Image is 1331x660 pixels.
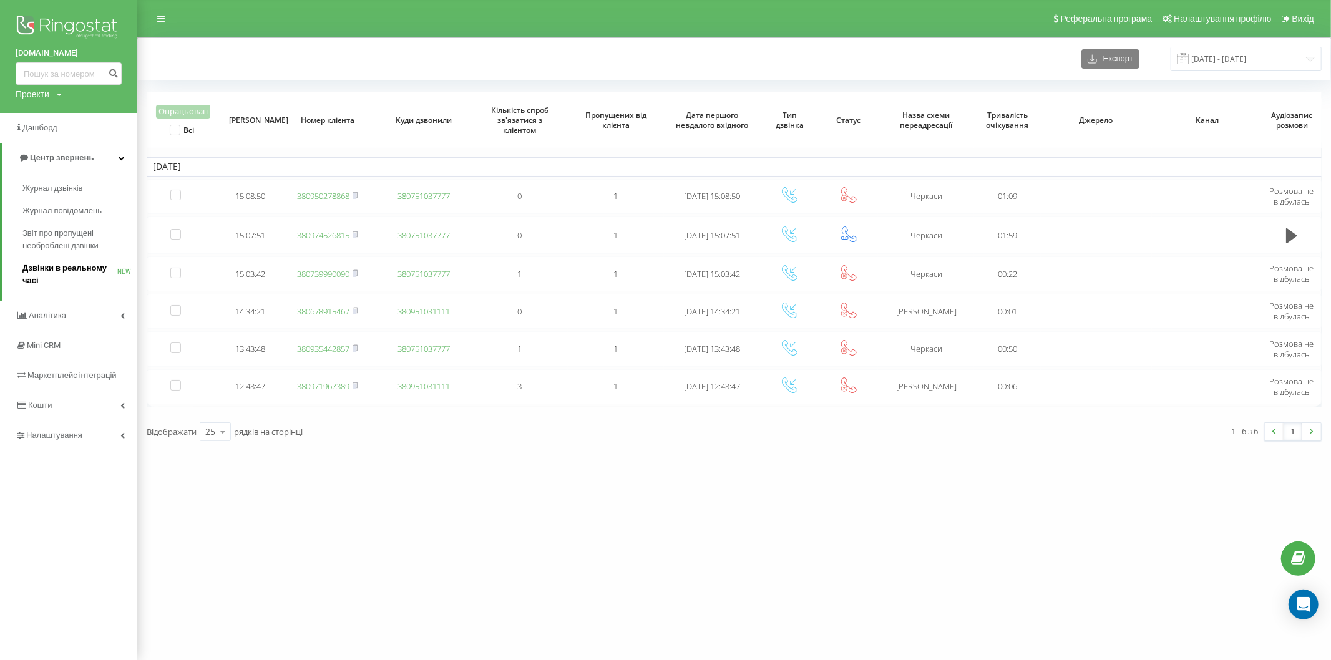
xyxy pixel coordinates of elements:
[234,426,303,437] span: рядків на сторінці
[1052,115,1141,125] span: Джерело
[1270,338,1314,360] span: Розмова не відбулась
[482,105,558,135] span: Кількість спроб зв'язатися з клієнтом
[974,256,1041,291] td: 00:22
[518,306,522,317] span: 0
[878,369,974,404] td: [PERSON_NAME]
[518,190,522,201] span: 0
[397,343,450,354] a: 380751037777
[22,205,102,217] span: Журнал повідомлень
[220,369,280,404] td: 12:43:47
[22,177,137,200] a: Журнал дзвінків
[397,268,450,279] a: 380751037777
[878,179,974,214] td: Черкаси
[220,216,280,254] td: 15:07:51
[22,182,82,195] span: Журнал дзвінків
[297,343,349,354] a: 380935442857
[1232,425,1259,437] div: 1 - 6 з 6
[147,157,1322,176] td: [DATE]
[878,331,974,366] td: Черкаси
[386,115,462,125] span: Куди дзвонили
[22,222,137,257] a: Звіт про пропущені необроблені дзвінки
[397,230,450,241] a: 380751037777
[1270,376,1314,397] span: Розмова не відбулась
[147,426,197,437] span: Відображати
[297,268,349,279] a: 380739990090
[22,262,117,287] span: Дзвінки в реальному часі
[205,425,215,438] div: 25
[675,110,750,130] span: Дата першого невдалого вхідного
[297,190,349,201] a: 380950278868
[30,153,94,162] span: Центр звернень
[613,190,618,201] span: 1
[518,230,522,241] span: 0
[1061,14,1153,24] span: Реферальна програма
[397,306,450,317] a: 380951031111
[16,88,49,100] div: Проекти
[170,125,194,135] label: Всі
[27,371,117,380] span: Маркетплейс інтеграцій
[878,294,974,329] td: [PERSON_NAME]
[613,306,618,317] span: 1
[297,381,349,392] a: 380971967389
[684,306,740,317] span: [DATE] 14:34:21
[827,115,869,125] span: Статус
[16,12,122,44] img: Ringostat logo
[974,331,1041,366] td: 00:50
[889,110,964,130] span: Назва схеми переадресації
[397,190,450,201] a: 380751037777
[1270,300,1314,322] span: Розмова не відбулась
[684,268,740,279] span: [DATE] 15:03:42
[220,256,280,291] td: 15:03:42
[229,115,271,125] span: [PERSON_NAME]
[1163,115,1251,125] span: Канал
[684,343,740,354] span: [DATE] 13:43:48
[518,343,522,354] span: 1
[878,256,974,291] td: Черкаси
[974,369,1041,404] td: 00:06
[613,230,618,241] span: 1
[613,343,618,354] span: 1
[1081,49,1139,69] button: Експорт
[220,179,280,214] td: 15:08:50
[297,230,349,241] a: 380974526815
[578,110,654,130] span: Пропущених від клієнта
[684,381,740,392] span: [DATE] 12:43:47
[1270,185,1314,207] span: Розмова не відбулась
[27,341,61,350] span: Mini CRM
[1270,263,1314,284] span: Розмова не відбулась
[878,216,974,254] td: Черкаси
[220,331,280,366] td: 13:43:48
[518,268,522,279] span: 1
[29,311,66,320] span: Аналiтика
[297,306,349,317] a: 380678915467
[2,143,137,173] a: Центр звернень
[983,110,1032,130] span: Тривалість очікування
[22,257,137,292] a: Дзвінки в реальному часіNEW
[397,381,450,392] a: 380951031111
[518,381,522,392] span: 3
[1174,14,1271,24] span: Налаштування профілю
[1271,110,1313,130] span: Аудіозапис розмови
[1289,590,1319,619] div: Open Intercom Messenger
[684,230,740,241] span: [DATE] 15:07:51
[769,110,811,130] span: Тип дзвінка
[613,268,618,279] span: 1
[26,430,82,440] span: Налаштування
[290,115,366,125] span: Номер клієнта
[16,62,122,85] input: Пошук за номером
[28,400,52,410] span: Кошти
[974,294,1041,329] td: 00:01
[220,294,280,329] td: 14:34:21
[684,190,740,201] span: [DATE] 15:08:50
[22,200,137,222] a: Журнал повідомлень
[1284,423,1302,440] a: 1
[16,47,122,59] a: [DOMAIN_NAME]
[22,123,57,132] span: Дашборд
[974,179,1041,214] td: 01:09
[1292,14,1314,24] span: Вихід
[22,227,131,252] span: Звіт про пропущені необроблені дзвінки
[613,381,618,392] span: 1
[974,216,1041,254] td: 01:59
[1097,54,1133,64] span: Експорт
